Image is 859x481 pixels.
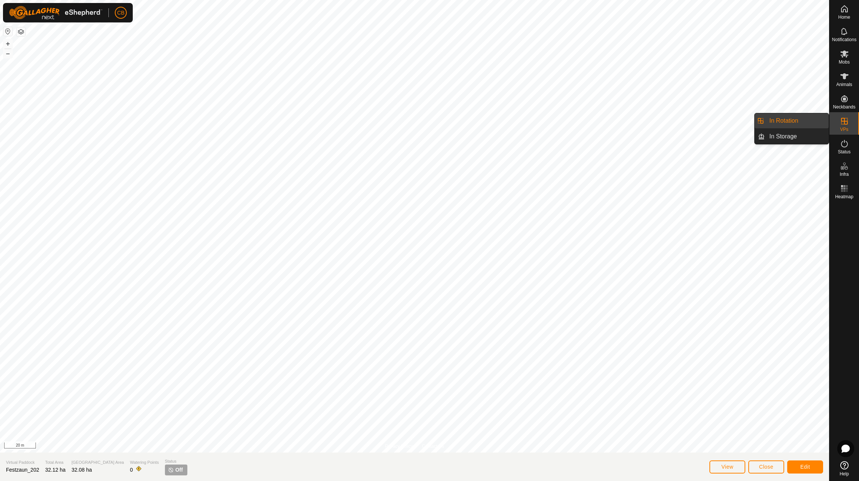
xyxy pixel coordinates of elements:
[71,459,124,466] span: [GEOGRAPHIC_DATA] Area
[16,27,25,36] button: Map Layers
[165,458,187,465] span: Status
[765,129,829,144] a: In Storage
[422,443,444,450] a: Contact Us
[832,37,856,42] span: Notifications
[838,150,850,154] span: Status
[45,459,66,466] span: Total Area
[45,467,66,473] span: 32.12 ha
[833,105,855,109] span: Neckbands
[168,467,174,473] img: turn-off
[6,459,39,466] span: Virtual Paddock
[829,458,859,479] a: Help
[759,464,773,470] span: Close
[721,464,733,470] span: View
[840,127,848,132] span: VPs
[385,443,413,450] a: Privacy Policy
[787,460,823,474] button: Edit
[838,15,850,19] span: Home
[769,132,797,141] span: In Storage
[130,467,133,473] span: 0
[769,116,798,125] span: In Rotation
[130,459,159,466] span: Watering Points
[748,460,784,474] button: Close
[3,39,12,48] button: +
[835,194,853,199] span: Heatmap
[6,467,39,473] span: Festzaun_202
[765,113,829,128] a: In Rotation
[71,467,92,473] span: 32.08 ha
[755,113,829,128] li: In Rotation
[839,60,850,64] span: Mobs
[840,472,849,476] span: Help
[117,9,124,17] span: CB
[709,460,745,474] button: View
[3,49,12,58] button: –
[755,129,829,144] li: In Storage
[836,82,852,87] span: Animals
[3,27,12,36] button: Reset Map
[800,464,810,470] span: Edit
[9,6,102,19] img: Gallagher Logo
[175,466,183,474] span: Off
[840,172,849,177] span: Infra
